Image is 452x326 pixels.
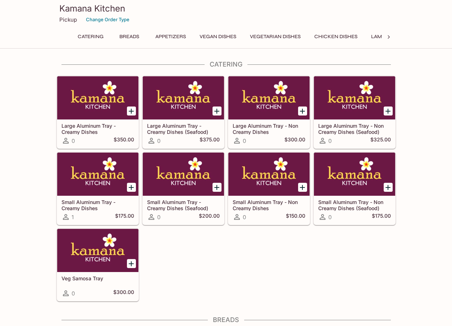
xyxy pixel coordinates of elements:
[61,123,134,135] h5: Large Aluminum Tray - Creamy Dishes
[200,136,220,145] h5: $375.00
[199,213,220,221] h5: $200.00
[228,76,310,149] a: Large Aluminum Tray - Non Creamy Dishes0$300.00
[367,32,408,42] button: Lamb Dishes
[196,32,240,42] button: Vegan Dishes
[57,76,139,149] a: Large Aluminum Tray - Creamy Dishes0$350.00
[127,183,136,192] button: Add Small Aluminum Tray - Creamy Dishes
[243,137,246,144] span: 0
[384,183,393,192] button: Add Small Aluminum Tray - Non Creamy Dishes (Seafood)
[115,213,134,221] h5: $175.00
[57,153,138,196] div: Small Aluminum Tray - Creamy Dishes
[61,275,134,281] h5: Veg Samosa Tray
[143,153,224,196] div: Small Aluminum Tray - Creamy Dishes (Seafood)
[142,152,224,225] a: Small Aluminum Tray - Creamy Dishes (Seafood)0$200.00
[157,137,160,144] span: 0
[57,152,139,225] a: Small Aluminum Tray - Creamy Dishes1$175.00
[127,259,136,268] button: Add Veg Samosa Tray
[59,3,393,14] h3: Kamana Kitchen
[151,32,190,42] button: Appetizers
[83,14,133,25] button: Change Order Type
[328,214,332,221] span: 0
[157,214,160,221] span: 0
[284,136,305,145] h5: $300.00
[318,123,391,135] h5: Large Aluminum Tray - Non Creamy Dishes (Seafood)
[314,76,396,149] a: Large Aluminum Tray - Non Creamy Dishes (Seafood)0$325.00
[228,153,310,196] div: Small Aluminum Tray - Non Creamy Dishes
[72,137,75,144] span: 0
[318,199,391,211] h5: Small Aluminum Tray - Non Creamy Dishes (Seafood)
[286,213,305,221] h5: $150.00
[384,107,393,116] button: Add Large Aluminum Tray - Non Creamy Dishes (Seafood)
[57,228,139,301] a: Veg Samosa Tray0$300.00
[372,213,391,221] h5: $175.00
[57,229,138,272] div: Veg Samosa Tray
[314,153,395,196] div: Small Aluminum Tray - Non Creamy Dishes (Seafood)
[233,123,305,135] h5: Large Aluminum Tray - Non Creamy Dishes
[142,76,224,149] a: Large Aluminum Tray - Creamy Dishes (Seafood)0$375.00
[298,107,307,116] button: Add Large Aluminum Tray - Non Creamy Dishes
[328,137,332,144] span: 0
[228,152,310,225] a: Small Aluminum Tray - Non Creamy Dishes0$150.00
[113,32,146,42] button: Breads
[298,183,307,192] button: Add Small Aluminum Tray - Non Creamy Dishes
[56,316,396,324] h4: Breads
[243,214,246,221] span: 0
[314,152,396,225] a: Small Aluminum Tray - Non Creamy Dishes (Seafood)0$175.00
[370,136,391,145] h5: $325.00
[72,214,74,221] span: 1
[143,76,224,119] div: Large Aluminum Tray - Creamy Dishes (Seafood)
[246,32,305,42] button: Vegetarian Dishes
[213,183,222,192] button: Add Small Aluminum Tray - Creamy Dishes (Seafood)
[147,123,220,135] h5: Large Aluminum Tray - Creamy Dishes (Seafood)
[72,290,75,297] span: 0
[314,76,395,119] div: Large Aluminum Tray - Non Creamy Dishes (Seafood)
[213,107,222,116] button: Add Large Aluminum Tray - Creamy Dishes (Seafood)
[61,199,134,211] h5: Small Aluminum Tray - Creamy Dishes
[74,32,108,42] button: Catering
[114,136,134,145] h5: $350.00
[147,199,220,211] h5: Small Aluminum Tray - Creamy Dishes (Seafood)
[127,107,136,116] button: Add Large Aluminum Tray - Creamy Dishes
[233,199,305,211] h5: Small Aluminum Tray - Non Creamy Dishes
[57,76,138,119] div: Large Aluminum Tray - Creamy Dishes
[228,76,310,119] div: Large Aluminum Tray - Non Creamy Dishes
[56,60,396,68] h4: Catering
[59,16,77,23] p: Pickup
[310,32,361,42] button: Chicken Dishes
[113,289,134,298] h5: $300.00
